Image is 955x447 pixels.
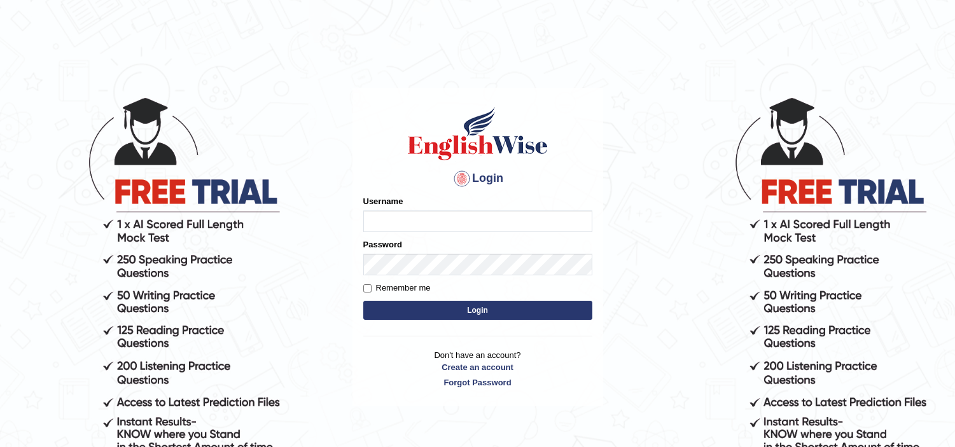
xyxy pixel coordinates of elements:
[363,168,592,189] h4: Login
[363,282,431,294] label: Remember me
[363,238,402,251] label: Password
[405,105,550,162] img: Logo of English Wise sign in for intelligent practice with AI
[363,195,403,207] label: Username
[363,376,592,389] a: Forgot Password
[363,284,372,292] input: Remember me
[363,361,592,373] a: Create an account
[363,301,592,320] button: Login
[363,349,592,389] p: Don't have an account?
